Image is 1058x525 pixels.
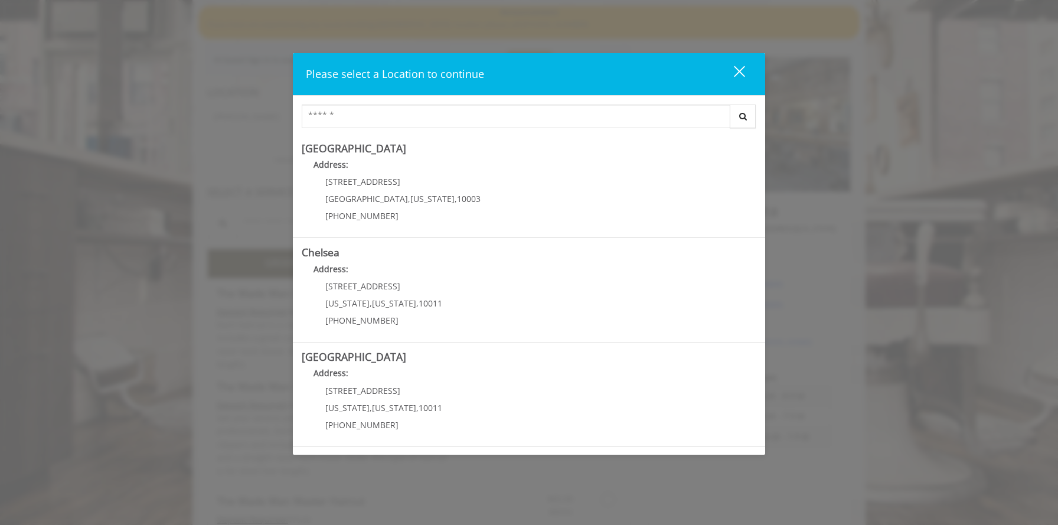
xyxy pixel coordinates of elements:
[325,193,408,204] span: [GEOGRAPHIC_DATA]
[302,350,406,364] b: [GEOGRAPHIC_DATA]
[736,112,750,120] i: Search button
[325,210,399,221] span: [PHONE_NUMBER]
[408,193,410,204] span: ,
[370,402,372,413] span: ,
[419,402,442,413] span: 10011
[416,402,419,413] span: ,
[302,105,756,134] div: Center Select
[410,193,455,204] span: [US_STATE]
[372,298,416,309] span: [US_STATE]
[416,298,419,309] span: ,
[419,298,442,309] span: 10011
[325,419,399,431] span: [PHONE_NUMBER]
[325,176,400,187] span: [STREET_ADDRESS]
[372,402,416,413] span: [US_STATE]
[314,263,348,275] b: Address:
[302,141,406,155] b: [GEOGRAPHIC_DATA]
[325,315,399,326] span: [PHONE_NUMBER]
[457,193,481,204] span: 10003
[325,298,370,309] span: [US_STATE]
[720,65,744,83] div: close dialog
[302,105,730,128] input: Search Center
[325,402,370,413] span: [US_STATE]
[314,367,348,379] b: Address:
[455,193,457,204] span: ,
[370,298,372,309] span: ,
[325,281,400,292] span: [STREET_ADDRESS]
[302,245,339,259] b: Chelsea
[314,159,348,170] b: Address:
[306,67,484,81] span: Please select a Location to continue
[712,62,752,86] button: close dialog
[325,385,400,396] span: [STREET_ADDRESS]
